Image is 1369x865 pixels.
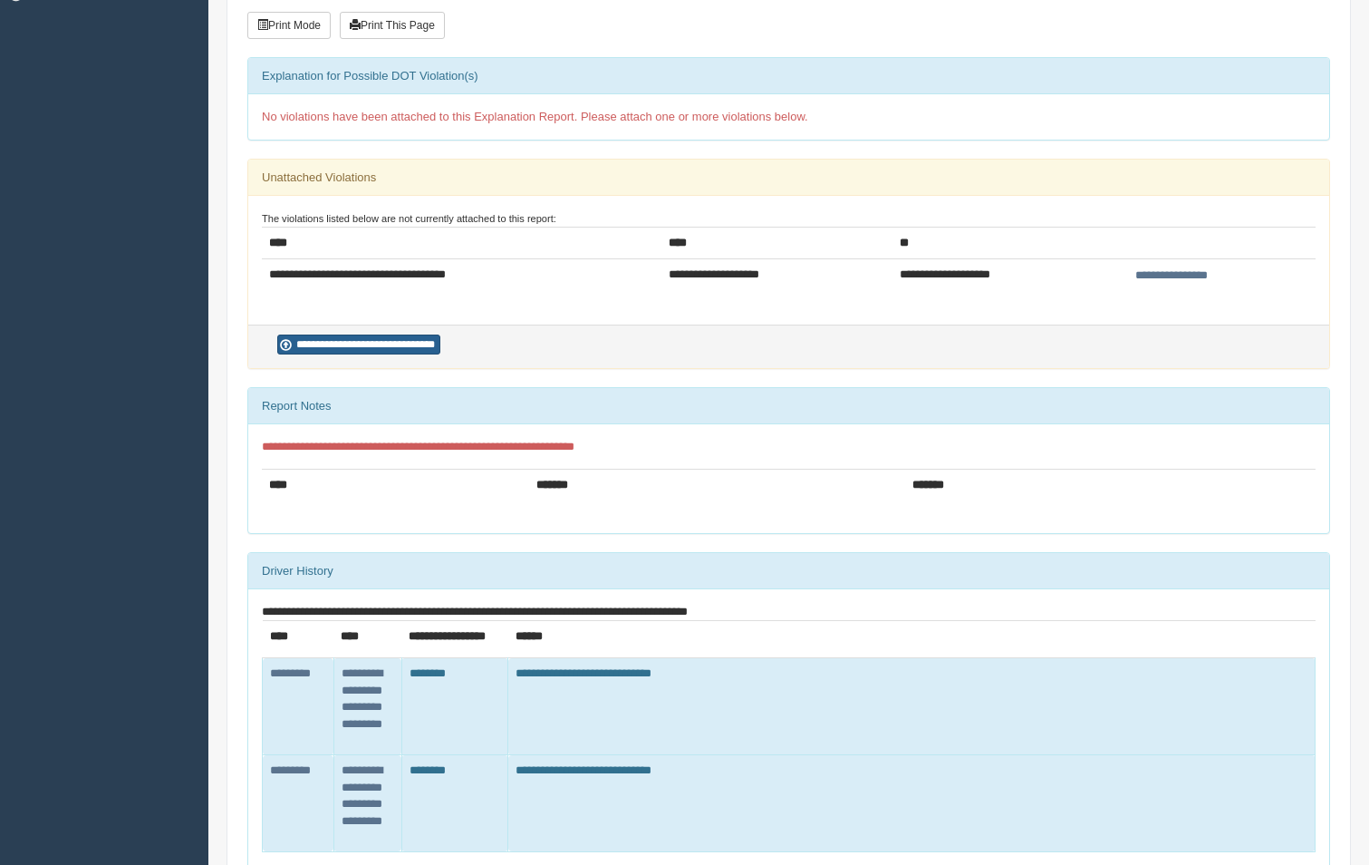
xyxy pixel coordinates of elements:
[247,12,331,39] button: Print Mode
[248,388,1329,424] div: Report Notes
[262,110,808,123] span: No violations have been attached to this Explanation Report. Please attach one or more violations...
[248,553,1329,589] div: Driver History
[262,213,556,224] small: The violations listed below are not currently attached to this report:
[248,160,1329,196] div: Unattached Violations
[248,58,1329,94] div: Explanation for Possible DOT Violation(s)
[340,12,445,39] button: Print This Page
